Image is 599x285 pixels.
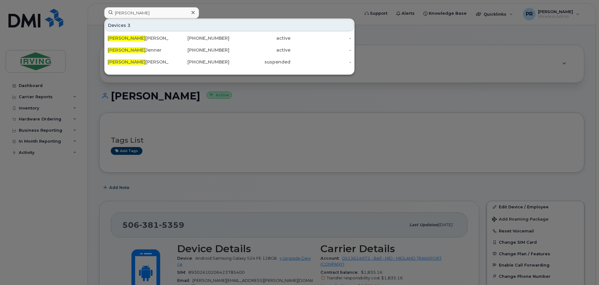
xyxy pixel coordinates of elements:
div: [PHONE_NUMBER] [169,35,230,41]
span: [PERSON_NAME] [108,47,146,53]
div: Jenner [108,47,169,53]
input: Find something... [104,7,199,18]
div: - [290,35,351,41]
a: [PERSON_NAME]Jenner[PHONE_NUMBER]active- [105,44,354,56]
div: [PERSON_NAME] [108,35,169,41]
div: [PHONE_NUMBER] [169,59,230,65]
div: active [229,47,290,53]
a: [PERSON_NAME][PERSON_NAME][PHONE_NUMBER]active- [105,33,354,44]
div: active [229,35,290,41]
div: [PHONE_NUMBER] [169,47,230,53]
span: 3 [127,22,131,28]
span: [PERSON_NAME] [108,35,146,41]
div: Devices [105,19,354,31]
div: [PERSON_NAME] [108,59,169,65]
span: [PERSON_NAME] [108,59,146,65]
div: - [290,59,351,65]
a: [PERSON_NAME][PERSON_NAME][PHONE_NUMBER]suspended- [105,56,354,68]
div: - [290,47,351,53]
div: suspended [229,59,290,65]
